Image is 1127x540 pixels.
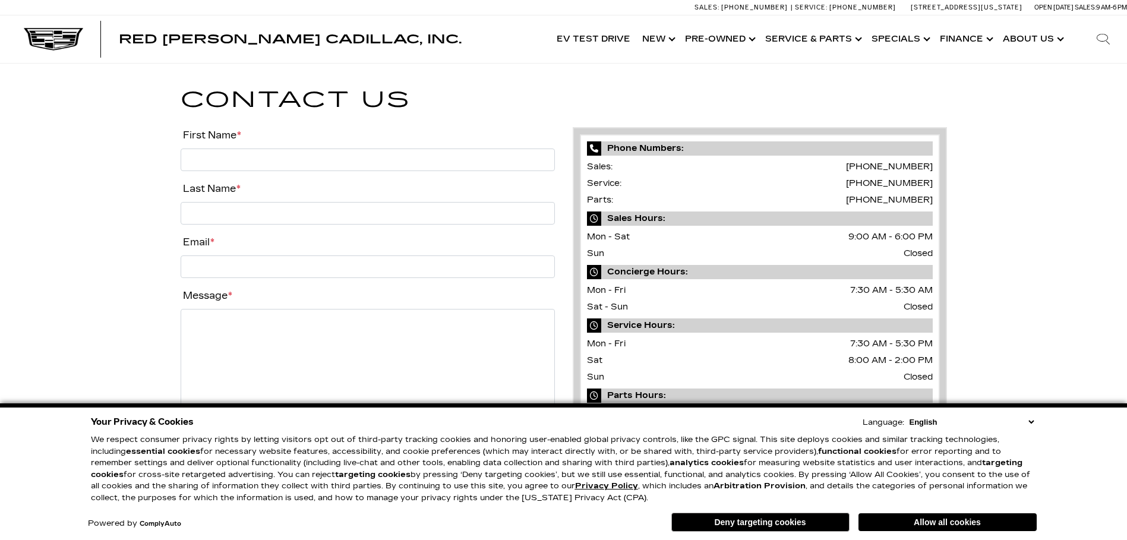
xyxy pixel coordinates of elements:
[850,336,933,352] span: 7:30 AM - 5:30 PM
[714,481,806,491] strong: Arbitration Provision
[846,195,933,205] a: [PHONE_NUMBER]
[587,265,933,279] span: Concierge Hours:
[119,32,462,46] span: Red [PERSON_NAME] Cadillac, Inc.
[904,299,933,315] span: Closed
[848,229,933,245] span: 9:00 AM - 6:00 PM
[91,458,1022,479] strong: targeting cookies
[587,232,630,242] span: Mon - Sat
[863,419,904,427] div: Language:
[858,513,1037,531] button: Allow all cookies
[126,447,200,456] strong: essential cookies
[818,447,896,456] strong: functional cookies
[848,352,933,369] span: 8:00 AM - 2:00 PM
[181,83,947,118] h1: Contact Us
[866,15,934,63] a: Specials
[181,288,232,304] label: Message
[587,339,626,349] span: Mon - Fri
[791,4,899,11] a: Service: [PHONE_NUMBER]
[904,245,933,262] span: Closed
[587,389,933,403] span: Parts Hours:
[636,15,679,63] a: New
[721,4,788,11] span: [PHONE_NUMBER]
[91,413,194,430] span: Your Privacy & Cookies
[551,15,636,63] a: EV Test Drive
[587,141,933,156] span: Phone Numbers:
[119,33,462,45] a: Red [PERSON_NAME] Cadillac, Inc.
[587,302,628,312] span: Sat - Sun
[181,127,241,144] label: First Name
[181,234,214,251] label: Email
[181,181,241,197] label: Last Name
[694,4,791,11] a: Sales: [PHONE_NUMBER]
[575,481,638,491] a: Privacy Policy
[88,520,181,528] div: Powered by
[1075,4,1096,11] span: Sales:
[670,458,744,468] strong: analytics cookies
[140,520,181,528] a: ComplyAuto
[587,355,602,365] span: Sat
[911,4,1022,11] a: [STREET_ADDRESS][US_STATE]
[671,513,850,532] button: Deny targeting cookies
[907,416,1037,428] select: Language Select
[850,282,933,299] span: 7:30 AM - 5:30 AM
[846,178,933,188] a: [PHONE_NUMBER]
[587,248,604,258] span: Sun
[587,372,604,382] span: Sun
[997,15,1068,63] a: About Us
[335,470,411,479] strong: targeting cookies
[904,369,933,386] span: Closed
[587,195,613,205] span: Parts:
[587,211,933,226] span: Sales Hours:
[587,178,621,188] span: Service:
[829,4,896,11] span: [PHONE_NUMBER]
[694,4,719,11] span: Sales:
[1096,4,1127,11] span: 9 AM-6 PM
[679,15,759,63] a: Pre-Owned
[587,285,626,295] span: Mon - Fri
[587,162,613,172] span: Sales:
[934,15,997,63] a: Finance
[759,15,866,63] a: Service & Parts
[587,318,933,333] span: Service Hours:
[1034,4,1074,11] span: Open [DATE]
[91,434,1037,504] p: We respect consumer privacy rights by letting visitors opt out of third-party tracking cookies an...
[24,28,83,50] img: Cadillac Dark Logo with Cadillac White Text
[795,4,828,11] span: Service:
[846,162,933,172] a: [PHONE_NUMBER]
